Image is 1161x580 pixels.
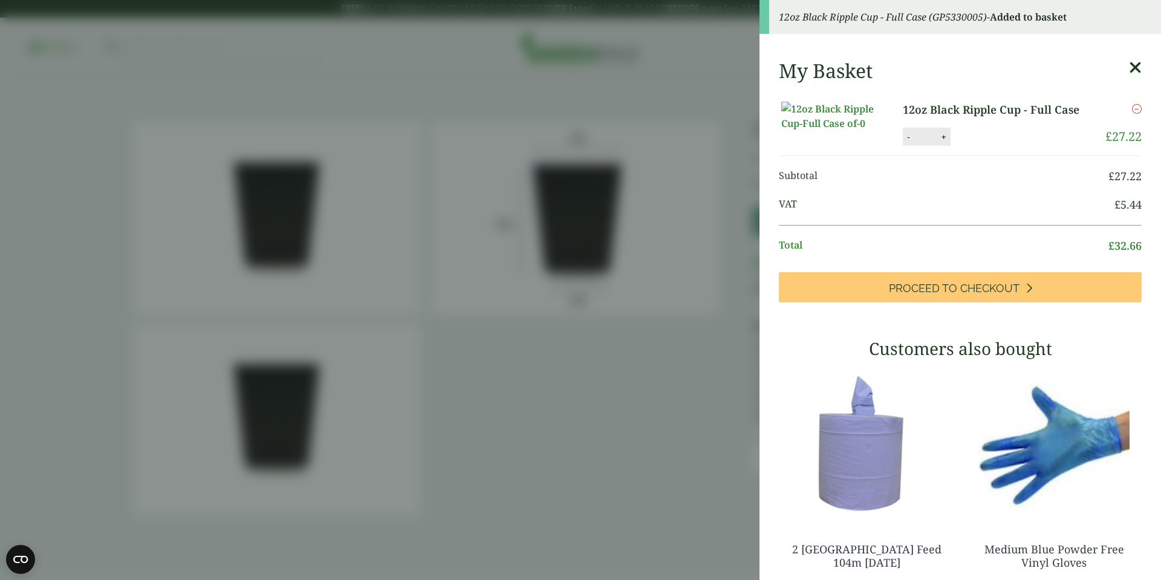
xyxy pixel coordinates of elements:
span: £ [1114,197,1120,212]
a: Proceed to Checkout [779,272,1142,302]
button: - [903,132,913,142]
h2: My Basket [779,59,873,82]
a: 2 [GEOGRAPHIC_DATA] Feed 104m [DATE] [792,542,941,570]
a: Remove this item [1132,102,1142,116]
button: Open CMP widget [6,545,35,574]
span: Subtotal [779,168,1108,184]
span: VAT [779,197,1114,213]
span: Total [779,238,1108,254]
bdi: 27.22 [1108,169,1142,183]
img: 4130015J-Blue-Vinyl-Powder-Free-Gloves-Medium [966,368,1142,519]
em: 12oz Black Ripple Cup - Full Case (GP5330005) [779,10,987,24]
span: £ [1108,238,1114,253]
bdi: 32.66 [1108,238,1142,253]
h3: Customers also bought [779,339,1142,359]
button: + [938,132,950,142]
img: 12oz Black Ripple Cup-Full Case of-0 [781,102,890,131]
span: £ [1105,128,1112,145]
bdi: 27.22 [1105,128,1142,145]
span: Proceed to Checkout [889,282,1020,295]
a: 12oz Black Ripple Cup - Full Case [903,102,1092,118]
bdi: 5.44 [1114,197,1142,212]
img: 3630017-2-Ply-Blue-Centre-Feed-104m [779,368,954,519]
span: £ [1108,169,1114,183]
a: Medium Blue Powder Free Vinyl Gloves [984,542,1124,570]
strong: Added to basket [990,10,1067,24]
